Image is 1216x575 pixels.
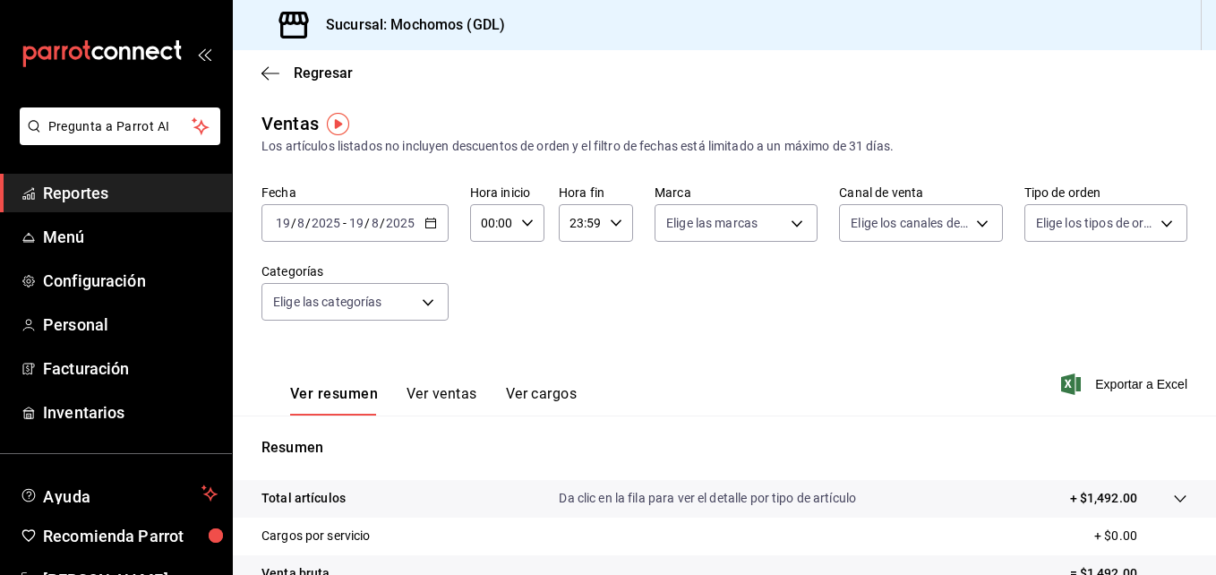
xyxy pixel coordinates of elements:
[43,313,218,337] span: Personal
[470,186,544,199] label: Hora inicio
[261,137,1187,156] div: Los artículos listados no incluyen descuentos de orden y el filtro de fechas está limitado a un m...
[1070,489,1137,508] p: + $1,492.00
[48,117,193,136] span: Pregunta a Parrot AI
[343,216,347,230] span: -
[839,186,1002,199] label: Canal de venta
[296,216,305,230] input: --
[290,385,577,416] div: navigation tabs
[506,385,578,416] button: Ver cargos
[275,216,291,230] input: --
[43,225,218,249] span: Menú
[43,400,218,425] span: Inventarios
[273,293,382,311] span: Elige las categorías
[291,216,296,230] span: /
[13,130,220,149] a: Pregunta a Parrot AI
[261,527,371,545] p: Cargos por servicio
[666,214,758,232] span: Elige las marcas
[290,385,378,416] button: Ver resumen
[1036,214,1154,232] span: Elige los tipos de orden
[559,186,633,199] label: Hora fin
[43,483,194,504] span: Ayuda
[311,216,341,230] input: ----
[197,47,211,61] button: open_drawer_menu
[1094,527,1187,545] p: + $0.00
[385,216,415,230] input: ----
[655,186,818,199] label: Marca
[20,107,220,145] button: Pregunta a Parrot AI
[327,113,349,135] img: Tooltip marker
[43,181,218,205] span: Reportes
[261,489,346,508] p: Total artículos
[261,110,319,137] div: Ventas
[261,186,449,199] label: Fecha
[1024,186,1187,199] label: Tipo de orden
[261,64,353,82] button: Regresar
[559,489,856,508] p: Da clic en la fila para ver el detalle por tipo de artículo
[294,64,353,82] span: Regresar
[371,216,380,230] input: --
[407,385,477,416] button: Ver ventas
[261,437,1187,459] p: Resumen
[43,524,218,548] span: Recomienda Parrot
[1065,373,1187,395] button: Exportar a Excel
[43,356,218,381] span: Facturación
[261,265,449,278] label: Categorías
[43,269,218,293] span: Configuración
[312,14,505,36] h3: Sucursal: Mochomos (GDL)
[305,216,311,230] span: /
[851,214,969,232] span: Elige los canales de venta
[348,216,364,230] input: --
[380,216,385,230] span: /
[364,216,370,230] span: /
